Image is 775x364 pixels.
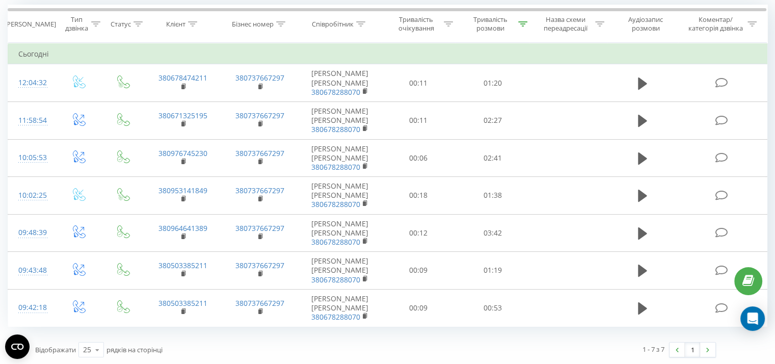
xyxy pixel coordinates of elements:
[8,44,767,64] td: Сьогодні
[685,15,745,33] div: Коментар/категорія дзвінка
[312,20,354,29] div: Співробітник
[456,289,529,327] td: 00:53
[235,186,284,195] a: 380737667297
[18,186,45,205] div: 10:02:25
[456,252,529,290] td: 01:19
[35,345,76,354] span: Відображати
[235,261,284,270] a: 380737667297
[456,177,529,215] td: 01:38
[311,199,360,209] a: 380678288070
[235,223,284,233] a: 380737667297
[106,345,163,354] span: рядків на сторінці
[18,261,45,280] div: 09:43:48
[18,148,45,168] div: 10:05:53
[299,252,382,290] td: [PERSON_NAME] [PERSON_NAME]
[456,214,529,252] td: 03:42
[158,261,207,270] a: 380503385211
[311,312,360,322] a: 380678288070
[18,111,45,131] div: 11:58:54
[299,214,382,252] td: [PERSON_NAME] [PERSON_NAME]
[391,15,442,33] div: Тривалість очікування
[299,289,382,327] td: [PERSON_NAME] [PERSON_NAME]
[311,162,360,172] a: 380678288070
[64,15,88,33] div: Тип дзвінка
[465,15,516,33] div: Тривалість розмови
[311,237,360,247] a: 380678288070
[539,15,593,33] div: Назва схеми переадресації
[643,344,664,354] div: 1 - 7 з 7
[299,101,382,139] td: [PERSON_NAME] [PERSON_NAME]
[158,73,207,83] a: 380678474211
[382,214,456,252] td: 00:12
[5,334,30,359] button: Open CMP widget
[158,223,207,233] a: 380964641389
[382,177,456,215] td: 00:18
[158,186,207,195] a: 380953141849
[299,177,382,215] td: [PERSON_NAME] [PERSON_NAME]
[18,73,45,93] div: 12:04:32
[382,64,456,102] td: 00:11
[5,20,56,29] div: [PERSON_NAME]
[235,298,284,308] a: 380737667297
[18,298,45,318] div: 09:42:18
[166,20,185,29] div: Клієнт
[382,252,456,290] td: 00:09
[456,64,529,102] td: 01:20
[382,139,456,177] td: 00:06
[299,139,382,177] td: [PERSON_NAME] [PERSON_NAME]
[235,148,284,158] a: 380737667297
[616,15,676,33] div: Аудіозапис розмови
[382,101,456,139] td: 00:11
[740,306,765,331] div: Open Intercom Messenger
[456,139,529,177] td: 02:41
[158,298,207,308] a: 380503385211
[158,111,207,120] a: 380671325195
[235,73,284,83] a: 380737667297
[83,345,91,355] div: 25
[382,289,456,327] td: 00:09
[311,87,360,97] a: 380678288070
[685,343,700,357] a: 1
[235,111,284,120] a: 380737667297
[299,64,382,102] td: [PERSON_NAME] [PERSON_NAME]
[158,148,207,158] a: 380976745230
[232,20,274,29] div: Бізнес номер
[18,223,45,243] div: 09:48:39
[111,20,131,29] div: Статус
[311,124,360,134] a: 380678288070
[311,275,360,284] a: 380678288070
[456,101,529,139] td: 02:27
